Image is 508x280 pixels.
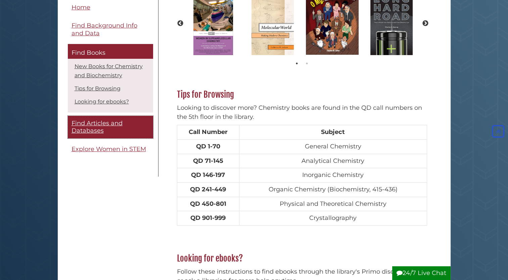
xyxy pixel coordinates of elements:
span: Find Books [72,49,105,57]
strong: QD 241-449 [190,186,226,193]
a: Tips for Browsing [75,85,121,92]
a: Find Books [68,44,153,59]
td: Crystallography [239,211,427,226]
p: Looking to discover more? Chemistry books are found in the QD call numbers on the 5th floor in th... [177,103,427,122]
td: Organic Chemistry (Biochemistry, 415-436) [239,182,427,197]
span: Find Articles and Databases [72,120,123,135]
button: Next [422,20,429,27]
span: Explore Women in STEM [72,145,146,153]
h2: Looking for ebooks? [174,253,430,264]
a: Find Articles and Databases [68,116,153,138]
td: Inorganic Chemistry [239,168,427,183]
a: Back to Top [490,128,506,135]
strong: QD 1-70 [196,143,220,150]
a: New Books for Chemistry and Biochemistry [75,63,143,79]
span: Find Background Info and Data [72,22,137,37]
td: Analytical Chemistry [239,154,427,168]
a: Explore Women in STEM [68,142,153,157]
button: Previous [177,20,184,27]
td: Physical and Theoretical Chemistry [239,197,427,211]
button: 1 of 2 [293,60,300,67]
button: 24/7 Live Chat [392,266,451,280]
strong: QD 71-145 [193,157,223,165]
a: Find Background Info and Data [68,18,153,41]
a: Looking for ebooks? [75,98,129,105]
button: 2 of 2 [304,60,310,67]
strong: QD 146-197 [191,171,225,179]
strong: QD 901-999 [190,214,226,222]
span: Home [72,4,90,11]
strong: QD 450-801 [190,200,226,207]
td: General Chemistry [239,139,427,154]
strong: Subject [321,128,345,136]
h2: Tips for Browsing [174,89,430,100]
b: Call Number [189,128,228,136]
